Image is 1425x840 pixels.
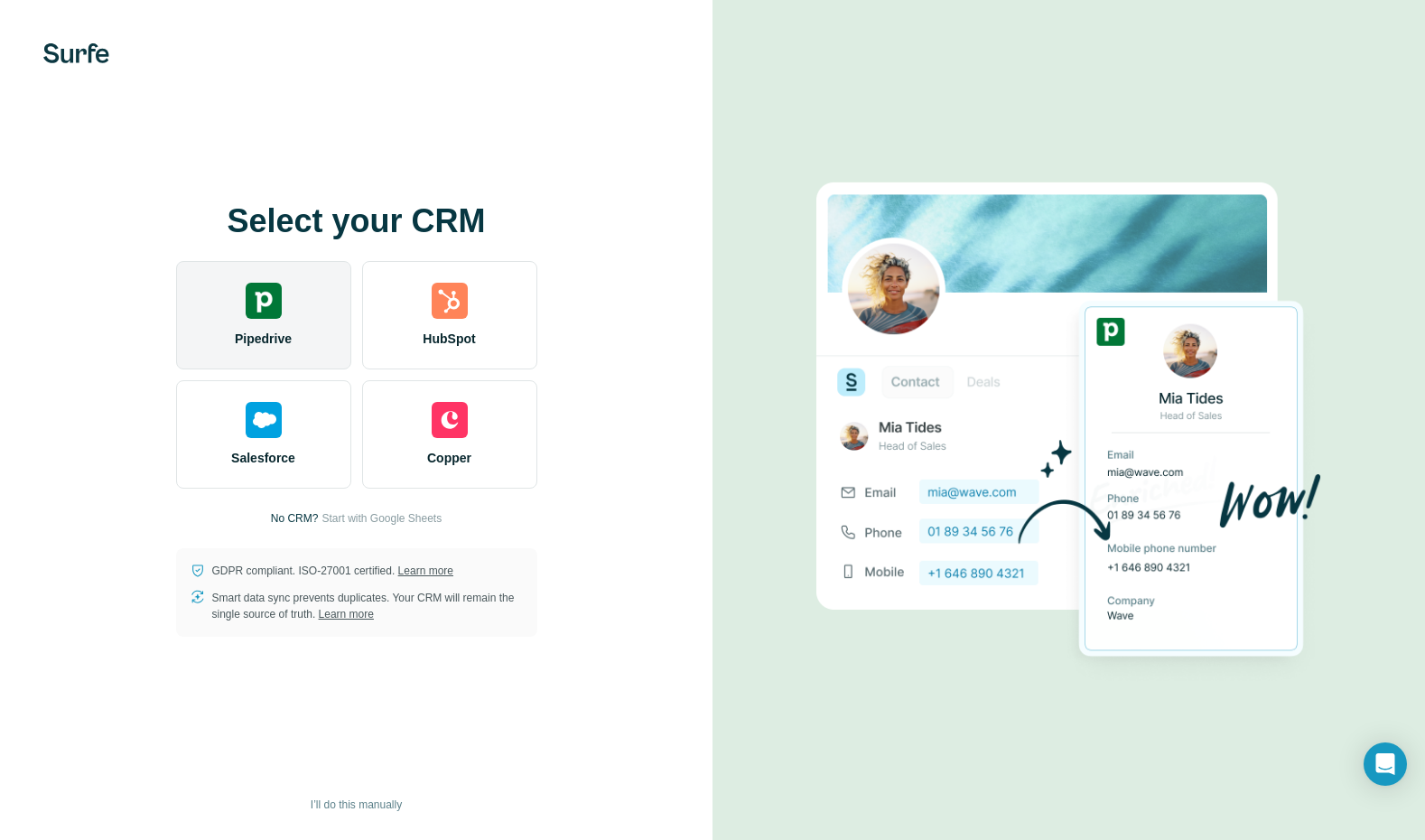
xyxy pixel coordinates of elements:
[212,590,523,622] p: Smart data sync prevents duplicates. Your CRM will remain the single source of truth.
[319,608,374,621] a: Learn more
[321,510,442,527] button: Start with Google Sheets
[43,43,109,63] img: Surfe's logo
[427,449,471,467] span: Copper
[271,510,319,527] p: No CRM?
[311,797,402,813] span: I’ll do this manually
[432,283,468,319] img: hubspot's logo
[816,152,1322,688] img: PIPEDRIVE image
[298,791,414,818] button: I’ll do this manually
[212,563,453,579] p: GDPR compliant. ISO-27001 certified.
[1364,742,1407,786] div: Open Intercom Messenger
[235,330,292,348] span: Pipedrive
[423,330,475,348] span: HubSpot
[246,402,282,438] img: salesforce's logo
[231,449,295,467] span: Salesforce
[176,203,537,239] h1: Select your CRM
[432,402,468,438] img: copper's logo
[398,565,453,577] a: Learn more
[246,283,282,319] img: pipedrive's logo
